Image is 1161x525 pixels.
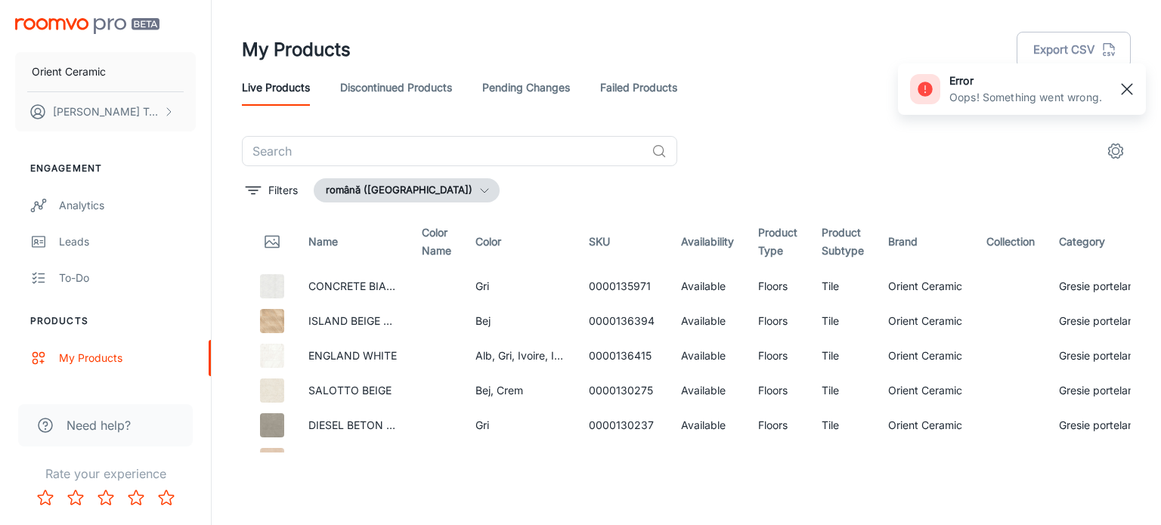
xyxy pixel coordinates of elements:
td: Floors [746,304,810,338]
td: 0000130275 [577,373,669,408]
td: Floors [746,408,810,443]
td: Tile [810,269,876,304]
p: Rate your experience [12,465,199,483]
button: Orient Ceramic [15,52,196,91]
button: Rate 2 star [60,483,91,513]
button: Rate 1 star [30,483,60,513]
td: Available [669,338,746,373]
td: Floors [746,443,810,477]
button: Export CSV [1017,32,1131,68]
th: Color [463,215,577,269]
td: Available [669,373,746,408]
a: ENGLAND WHITE [308,349,397,362]
td: Orient Ceramic [876,269,974,304]
td: Tile [810,443,876,477]
a: DIESEL BETON FB [308,418,399,431]
th: Product Subtype [810,215,876,269]
div: To-do [59,270,196,286]
button: Rate 5 star [151,483,181,513]
td: Floors [746,269,810,304]
td: Alb, Gri, Ivoire, Ivory [463,338,577,373]
h1: My Products [242,36,351,63]
th: Name [296,215,410,269]
th: Color Name [410,215,463,269]
div: Update Products [59,386,196,403]
td: Tile [810,304,876,338]
button: română ([GEOGRAPHIC_DATA]) [314,178,500,202]
p: Oops! Something went wrong. [949,89,1102,106]
div: Analytics [59,197,196,214]
td: Orient Ceramic [876,443,974,477]
a: CONCRETE BIANCO VEGA [308,279,442,292]
input: Search [242,136,646,166]
td: 0000136394 [577,304,669,338]
button: Rate 3 star [91,483,121,513]
p: [PERSON_NAME] Turcu [53,103,159,120]
td: 0000136415 [577,338,669,373]
td: Available [669,304,746,338]
td: Tile [810,338,876,373]
td: Orient Ceramic [876,373,974,408]
th: Collection [974,215,1047,269]
th: Brand [876,215,974,269]
a: Pending Changes [482,69,570,106]
button: filter [242,178,302,202]
th: SKU [577,215,669,269]
td: Tile [810,373,876,408]
p: Filters [268,182,298,199]
th: Category [1047,215,1160,269]
th: Availability [669,215,746,269]
td: Orient Ceramic [876,408,974,443]
td: Gri [463,408,577,443]
a: Failed Products [600,69,677,106]
button: Rate 4 star [121,483,151,513]
a: Discontinued Products [340,69,452,106]
a: Live Products [242,69,310,106]
h6: error [949,73,1102,89]
td: Gri [463,269,577,304]
p: Orient Ceramic [32,63,106,80]
div: Leads [59,233,196,250]
button: settings [1101,136,1131,166]
span: Need help? [67,416,131,434]
td: Floors [746,338,810,373]
button: [PERSON_NAME] Turcu [15,92,196,131]
td: Floors [746,373,810,408]
a: ISLAND BEIGE R11 [308,314,399,327]
td: Bej [463,304,577,338]
td: Available [669,269,746,304]
td: Bej, Crem [463,373,577,408]
a: SALOTTO BEIGE [308,384,392,397]
td: Available [669,408,746,443]
div: My Products [59,350,196,366]
td: 0000136289 [577,443,669,477]
th: Product Type [746,215,810,269]
td: Crem [463,443,577,477]
td: Available [669,443,746,477]
td: 0000130237 [577,408,669,443]
svg: Thumbnail [263,233,281,251]
td: Orient Ceramic [876,338,974,373]
td: 0000135971 [577,269,669,304]
td: Tile [810,408,876,443]
td: Orient Ceramic [876,304,974,338]
img: Roomvo PRO Beta [15,18,159,34]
